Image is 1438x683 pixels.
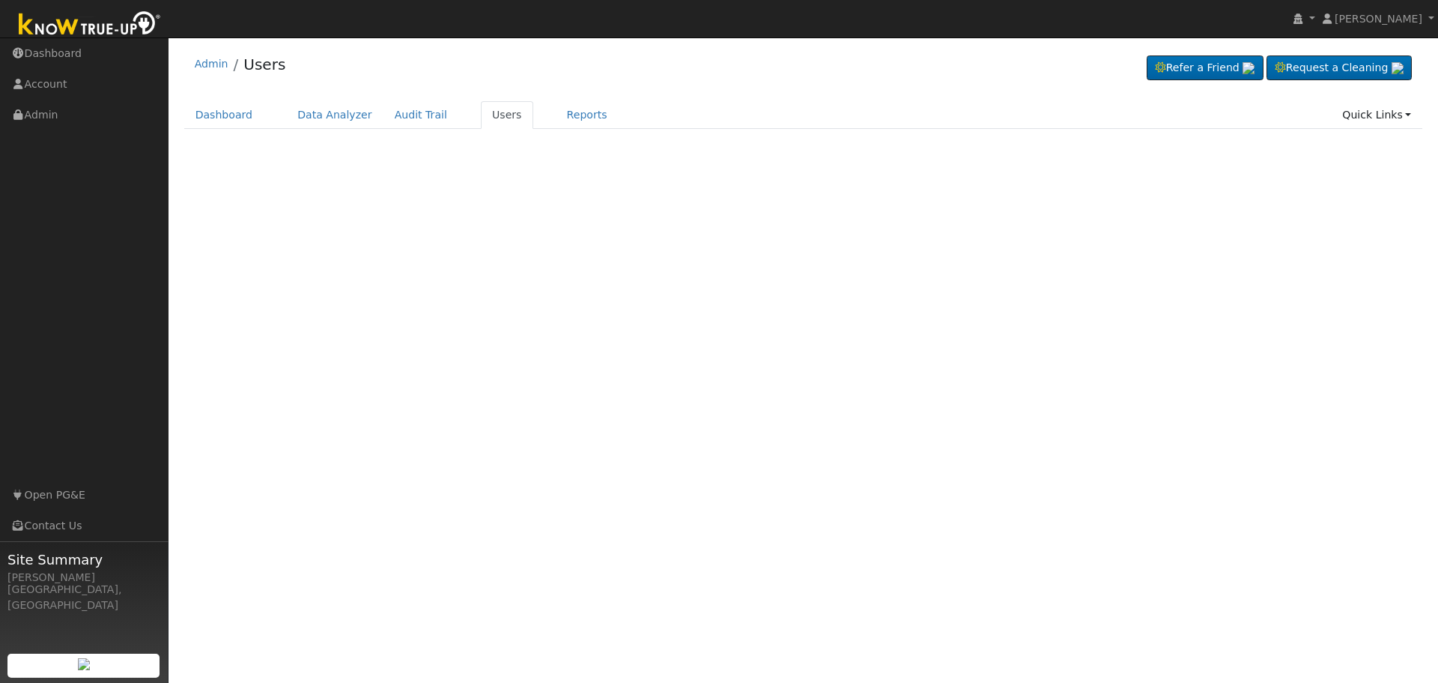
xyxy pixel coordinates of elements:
a: Refer a Friend [1147,55,1263,81]
span: Site Summary [7,550,160,570]
img: retrieve [1392,62,1404,74]
a: Request a Cleaning [1266,55,1412,81]
div: [GEOGRAPHIC_DATA], [GEOGRAPHIC_DATA] [7,582,160,613]
img: retrieve [1243,62,1255,74]
div: [PERSON_NAME] [7,570,160,586]
img: retrieve [78,658,90,670]
a: Quick Links [1331,101,1422,129]
a: Dashboard [184,101,264,129]
a: Audit Trail [383,101,458,129]
a: Reports [556,101,619,129]
a: Users [243,55,285,73]
span: [PERSON_NAME] [1335,13,1422,25]
a: Data Analyzer [286,101,383,129]
img: Know True-Up [11,8,169,42]
a: Users [481,101,533,129]
a: Admin [195,58,228,70]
